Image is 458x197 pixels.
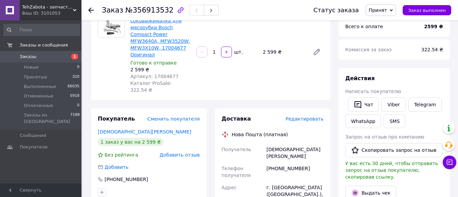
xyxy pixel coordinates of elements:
[20,42,68,48] span: Заказы и сообщения
[3,24,80,36] input: Поиск
[384,114,405,128] button: SMS
[403,5,451,15] button: Заказ выполнен
[130,80,171,93] span: Каталог ProSale: 322.54 ₴
[130,11,190,57] a: Насадка соковыжималка для мясорубки Bosch Compact Power MFW3640A, MFW3520W, MFW3X10W, 17004677 Ор...
[98,138,164,146] div: 1 заказ у вас на 2 599 ₴
[408,97,442,112] a: Telegram
[286,116,324,122] span: Редактировать
[265,162,325,181] div: [PHONE_NUMBER]
[369,7,387,13] span: Принят
[233,49,243,55] div: шт.
[24,64,39,70] span: Новые
[260,47,307,57] div: 2 599 ₴
[345,143,442,157] button: Скопировать запрос на отзыв
[222,185,237,190] span: Адрес
[424,24,443,29] b: 2599 ₴
[147,116,200,122] span: Сменить покупателя
[24,84,56,90] span: Выполненные
[88,7,94,14] div: Вернуться назад
[130,60,177,66] span: Готово к отправке
[125,6,173,14] span: №356913532
[22,4,73,10] span: TehZabota - запчасти и аксессуары для бытовой техники
[265,143,325,162] div: [DEMOGRAPHIC_DATA][PERSON_NAME]
[24,103,53,109] span: Оплаченные
[408,8,446,13] span: Заказ выполнен
[222,166,251,178] span: Телефон получателя
[70,112,80,124] span: 7188
[98,11,125,37] img: Насадка соковыжималка для мясорубки Bosch Compact Power MFW3640A, MFW3520W, MFW3X10W, 17004677 Ор...
[160,152,200,158] span: Добавить отзыв
[130,66,191,73] div: 2 599 ₴
[104,176,149,183] div: [PHONE_NUMBER]
[71,54,78,59] span: 1
[230,131,290,138] div: Нова Пошта (платная)
[222,115,251,122] span: Доставка
[345,75,375,82] span: Действия
[24,112,70,124] span: Заказы из [GEOGRAPHIC_DATA]
[382,97,405,112] a: Viber
[222,147,251,152] span: Получатель
[24,93,53,99] span: Отмененные
[313,7,359,14] div: Статус заказа
[421,47,443,52] span: 322.54 ₴
[68,84,79,90] span: 66035
[345,47,392,52] span: Комиссия за заказ
[20,144,48,150] span: Покупатели
[348,97,379,112] button: Чат
[20,132,46,139] span: Сообщения
[22,10,81,16] div: Ваш ID: 3101053
[310,45,324,59] a: Редактировать
[102,6,123,14] span: Заказ
[77,64,79,70] span: 0
[20,54,36,60] span: Заказы
[70,93,79,99] span: 5918
[77,103,79,109] span: 0
[72,74,79,80] span: 320
[130,74,179,79] span: Артикул: 17004677
[345,161,438,180] span: У вас есть 30 дней, чтобы отправить запрос на отзыв покупателю, скопировав ссылку.
[345,24,383,29] span: Всего к оплате
[98,129,191,135] a: [DEMOGRAPHIC_DATA][PERSON_NAME]
[443,156,456,169] button: Чат с покупателем
[345,114,381,128] a: WhatsApp
[345,134,424,140] span: Запрос на отзыв про компанию
[24,74,47,80] span: Принятые
[345,89,401,94] span: Написать покупателю
[98,115,135,122] span: Покупатель
[105,164,128,170] span: Добавить
[105,152,138,158] span: Без рейтинга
